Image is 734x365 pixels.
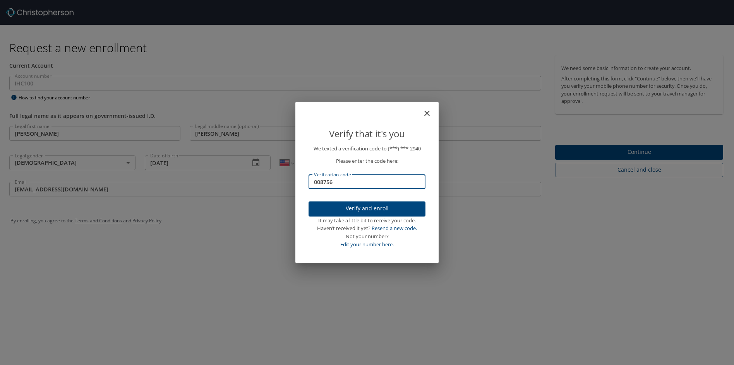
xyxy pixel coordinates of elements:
p: Please enter the code here: [309,157,425,165]
div: It may take a little bit to receive your code. [309,217,425,225]
button: Verify and enroll [309,201,425,217]
p: We texted a verification code to (***) ***- 2940 [309,145,425,153]
div: Haven’t received it yet? [309,224,425,232]
a: Resend a new code. [372,225,417,232]
p: Verify that it's you [309,126,425,141]
div: Not your number? [309,232,425,240]
a: Edit your number here. [340,241,394,248]
button: close [426,105,436,114]
span: Verify and enroll [315,204,419,213]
